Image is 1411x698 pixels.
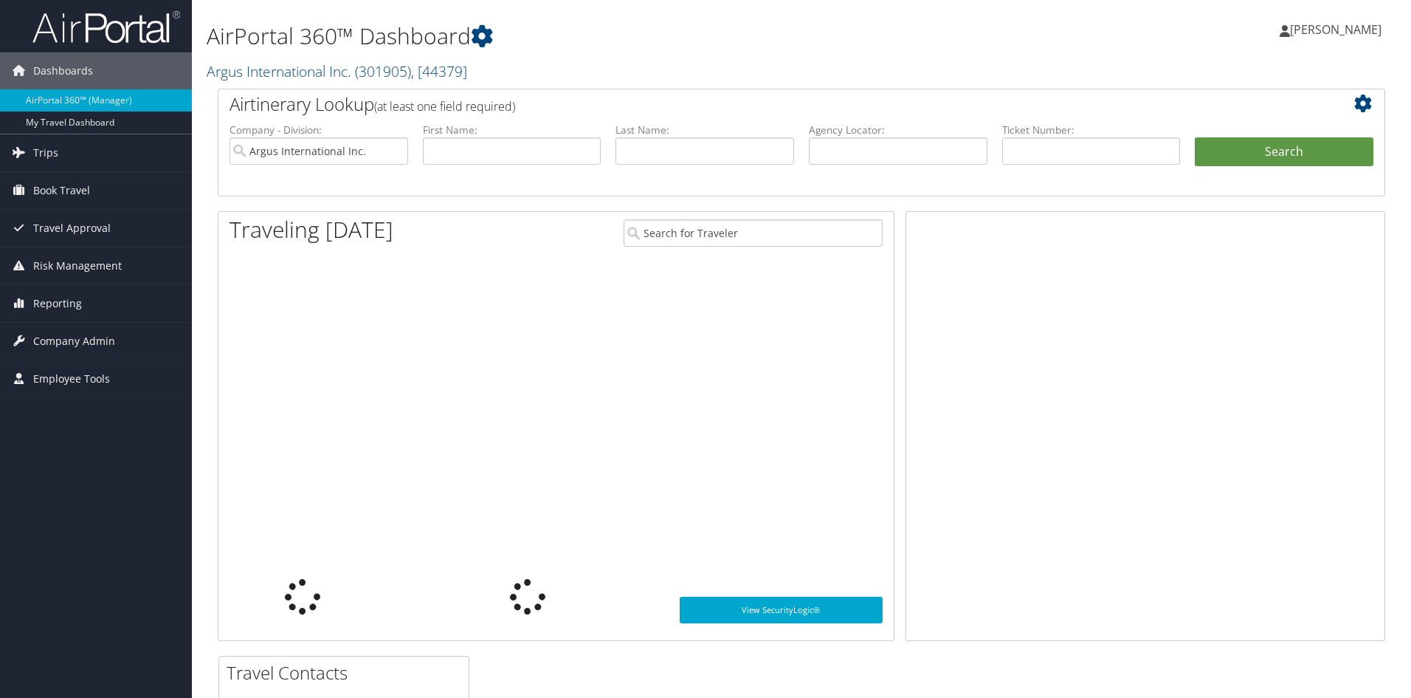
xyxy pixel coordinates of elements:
[680,597,883,623] a: View SecurityLogic®
[33,285,82,322] span: Reporting
[227,660,469,685] h2: Travel Contacts
[809,123,987,137] label: Agency Locator:
[1290,21,1381,38] span: [PERSON_NAME]
[230,92,1276,117] h2: Airtinerary Lookup
[33,134,58,171] span: Trips
[32,10,180,44] img: airportal-logo.png
[230,214,393,245] h1: Traveling [DATE]
[374,98,515,114] span: (at least one field required)
[33,360,110,397] span: Employee Tools
[207,61,467,81] a: Argus International Inc.
[1195,137,1373,167] button: Search
[615,123,794,137] label: Last Name:
[423,123,601,137] label: First Name:
[1002,123,1181,137] label: Ticket Number:
[207,21,1000,52] h1: AirPortal 360™ Dashboard
[33,210,111,247] span: Travel Approval
[230,123,408,137] label: Company - Division:
[1280,7,1396,52] a: [PERSON_NAME]
[355,61,411,81] span: ( 301905 )
[624,219,883,247] input: Search for Traveler
[33,323,115,360] span: Company Admin
[33,247,122,284] span: Risk Management
[33,52,93,89] span: Dashboards
[33,172,90,209] span: Book Travel
[411,61,467,81] span: , [ 44379 ]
